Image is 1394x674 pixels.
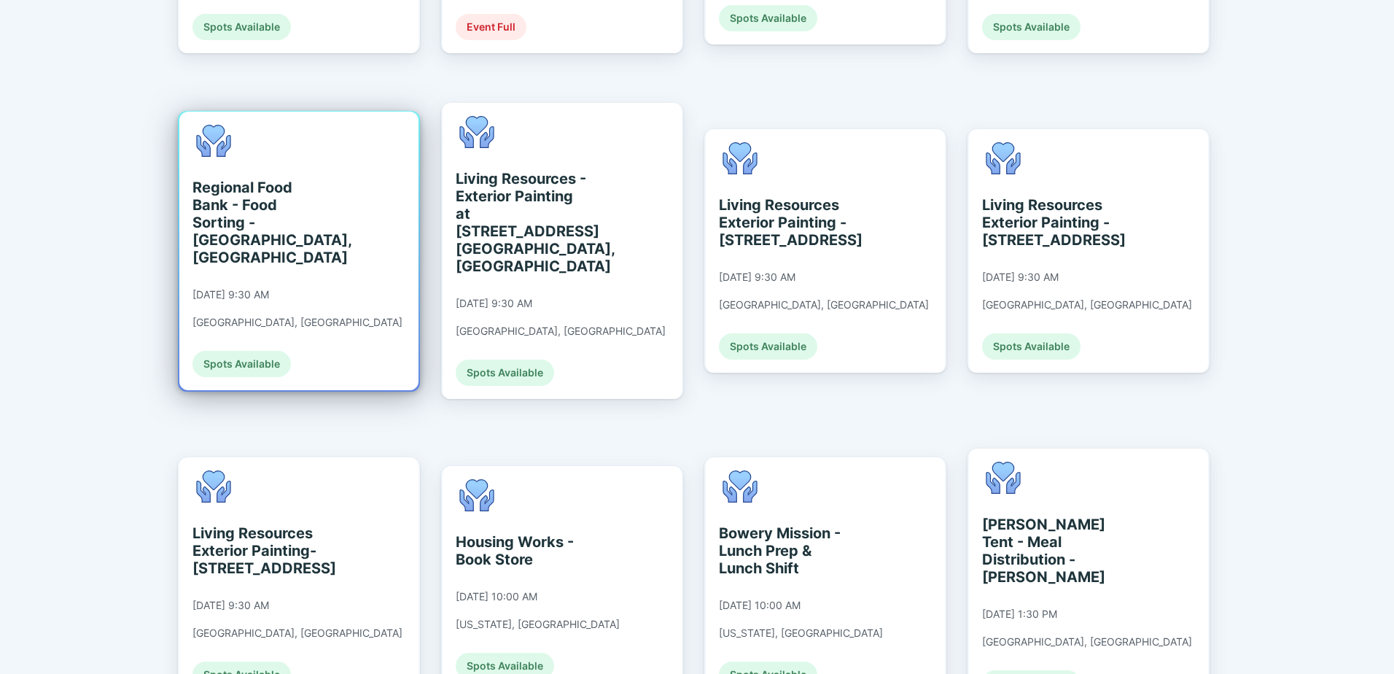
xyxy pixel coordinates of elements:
[192,179,326,266] div: Regional Food Bank - Food Sorting - [GEOGRAPHIC_DATA], [GEOGRAPHIC_DATA]
[192,316,402,329] div: [GEOGRAPHIC_DATA], [GEOGRAPHIC_DATA]
[719,599,801,612] div: [DATE] 10:00 AM
[719,5,817,31] div: Spots Available
[719,298,929,311] div: [GEOGRAPHIC_DATA], [GEOGRAPHIC_DATA]
[192,627,402,640] div: [GEOGRAPHIC_DATA], [GEOGRAPHIC_DATA]
[982,635,1192,648] div: [GEOGRAPHIC_DATA], [GEOGRAPHIC_DATA]
[192,524,326,577] div: Living Resources Exterior Painting- [STREET_ADDRESS]
[982,608,1057,621] div: [DATE] 1:30 PM
[192,288,269,301] div: [DATE] 9:30 AM
[456,360,554,386] div: Spots Available
[719,627,883,640] div: [US_STATE], [GEOGRAPHIC_DATA]
[982,196,1115,249] div: Living Resources Exterior Painting - [STREET_ADDRESS]
[719,271,795,284] div: [DATE] 9:30 AM
[456,533,589,568] div: Housing Works - Book Store
[982,271,1059,284] div: [DATE] 9:30 AM
[719,196,852,249] div: Living Resources Exterior Painting - [STREET_ADDRESS]
[456,618,620,631] div: [US_STATE], [GEOGRAPHIC_DATA]
[982,516,1115,586] div: [PERSON_NAME] Tent - Meal Distribution - [PERSON_NAME]
[982,14,1080,40] div: Spots Available
[456,590,537,603] div: [DATE] 10:00 AM
[192,14,291,40] div: Spots Available
[456,325,666,338] div: [GEOGRAPHIC_DATA], [GEOGRAPHIC_DATA]
[456,297,532,310] div: [DATE] 9:30 AM
[982,333,1080,360] div: Spots Available
[719,333,817,360] div: Spots Available
[456,14,526,40] div: Event Full
[982,298,1192,311] div: [GEOGRAPHIC_DATA], [GEOGRAPHIC_DATA]
[192,351,291,377] div: Spots Available
[456,170,589,275] div: Living Resources - Exterior Painting at [STREET_ADDRESS] [GEOGRAPHIC_DATA], [GEOGRAPHIC_DATA]
[192,599,269,612] div: [DATE] 9:30 AM
[719,524,852,577] div: Bowery Mission - Lunch Prep & Lunch Shift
